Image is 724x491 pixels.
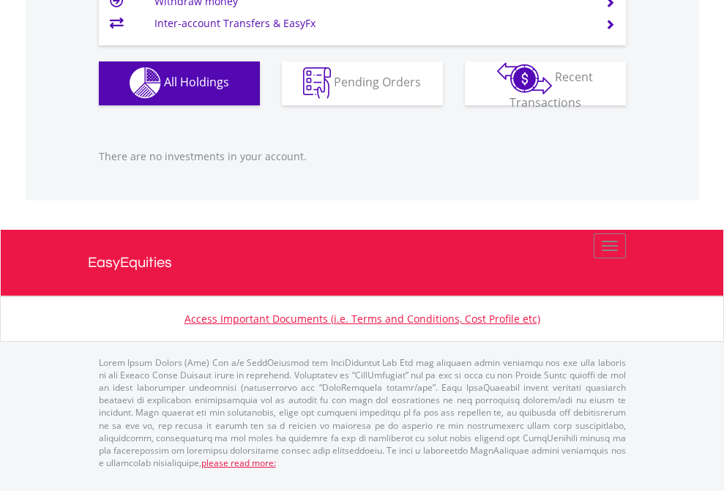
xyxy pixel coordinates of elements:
p: Lorem Ipsum Dolors (Ame) Con a/e SeddOeiusmod tem InciDiduntut Lab Etd mag aliquaen admin veniamq... [99,356,626,469]
p: There are no investments in your account. [99,149,626,164]
td: Inter-account Transfers & EasyFx [154,12,587,34]
button: All Holdings [99,61,260,105]
img: holdings-wht.png [130,67,161,99]
button: Recent Transactions [465,61,626,105]
a: EasyEquities [88,230,637,296]
a: Access Important Documents (i.e. Terms and Conditions, Cost Profile etc) [184,312,540,326]
img: pending_instructions-wht.png [303,67,331,99]
a: please read more: [201,457,276,469]
button: Pending Orders [282,61,443,105]
img: transactions-zar-wht.png [497,62,552,94]
span: Pending Orders [334,74,421,90]
span: All Holdings [164,74,229,90]
span: Recent Transactions [510,69,594,110]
